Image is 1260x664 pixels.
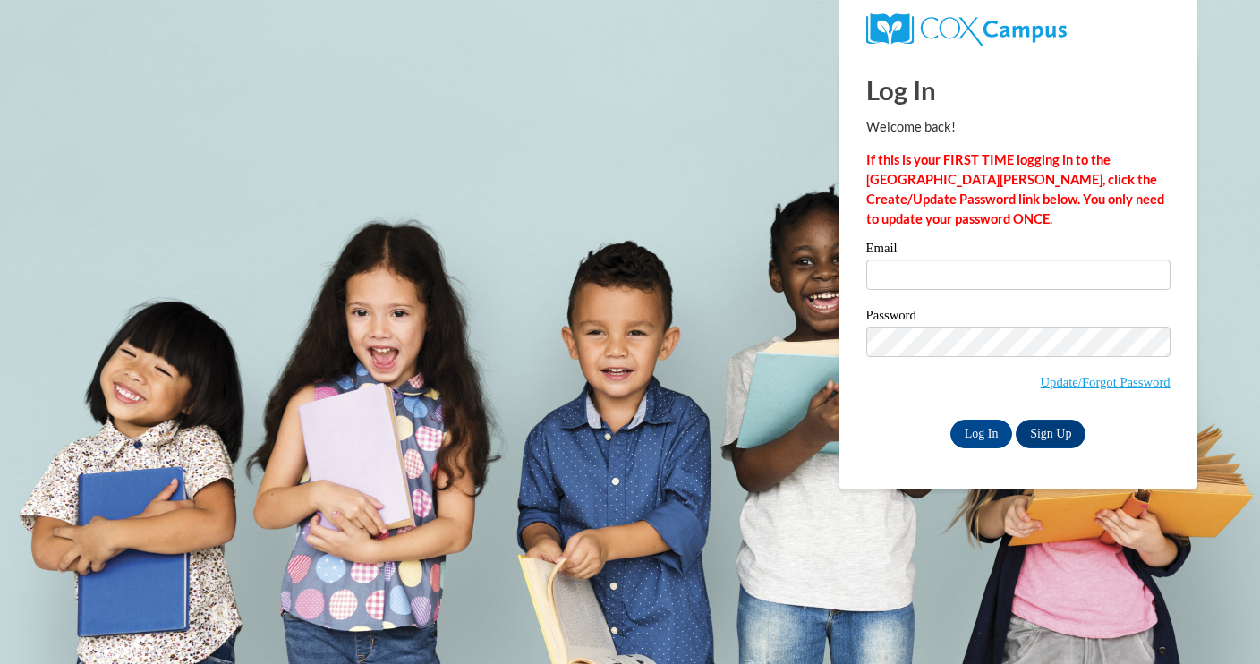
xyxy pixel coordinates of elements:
img: COX Campus [866,13,1067,46]
label: Password [866,309,1171,327]
strong: If this is your FIRST TIME logging in to the [GEOGRAPHIC_DATA][PERSON_NAME], click the Create/Upd... [866,152,1164,226]
a: Sign Up [1016,420,1085,448]
a: Update/Forgot Password [1041,375,1171,389]
h1: Log In [866,72,1171,108]
a: COX Campus [866,13,1171,46]
input: Log In [950,420,1013,448]
p: Welcome back! [866,117,1171,137]
label: Email [866,242,1171,260]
